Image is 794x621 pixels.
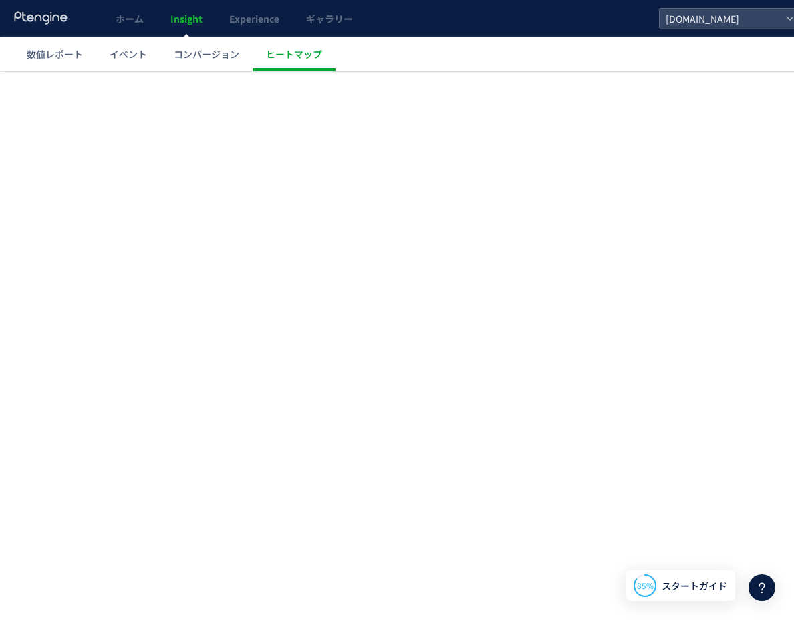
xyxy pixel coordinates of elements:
[662,9,781,29] span: [DOMAIN_NAME]
[662,579,727,593] span: スタートガイド
[116,12,144,25] span: ホーム
[27,47,83,61] span: 数値レポート
[174,47,239,61] span: コンバージョン
[229,12,279,25] span: Experience
[637,580,654,591] span: 85%
[306,12,353,25] span: ギャラリー
[170,12,203,25] span: Insight
[110,47,147,61] span: イベント
[266,47,322,61] span: ヒートマップ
